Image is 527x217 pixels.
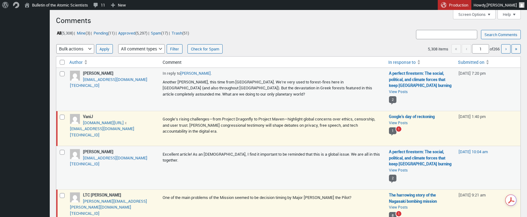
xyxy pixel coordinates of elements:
[459,149,488,154] a: [DATE] 10:04 am
[386,57,455,68] a: In response to Sort ascending.
[159,57,386,68] th: Comment
[118,29,148,36] a: Approved(5,297)
[487,2,517,8] span: [PERSON_NAME]
[162,30,167,36] span: 17
[56,13,91,26] h1: Comments
[455,57,520,68] a: Submitted on Sort ascending.
[395,210,402,217] a: 1 pending comment
[150,29,169,36] a: Spam(17)
[398,127,400,131] span: 1
[83,149,113,154] strong: [PERSON_NAME]
[62,30,72,36] span: 5,308
[83,77,147,82] a: [EMAIL_ADDRESS][DOMAIN_NAME]
[389,120,452,126] a: View Posts
[93,29,116,37] li: |
[389,204,452,210] a: View Posts
[161,30,168,36] span: ( )
[70,132,99,138] a: [TECHNICAL_ID]
[61,30,73,36] span: ( )
[70,198,147,210] a: [PERSON_NAME][EMAIL_ADDRESS][PERSON_NAME][DOMAIN_NAME]
[135,30,147,36] span: ( )
[136,30,146,36] span: 5,297
[163,79,383,97] p: Another [PERSON_NAME], this time from [GEOGRAPHIC_DATA]. We’re very used to forest-fires here in ...
[56,29,74,36] a: All(5,308)
[69,59,83,65] span: Author
[125,119,128,126] a: x
[83,70,113,76] strong: [PERSON_NAME]
[388,59,416,65] span: In response to
[398,212,400,216] span: 1
[56,29,75,37] li: |
[83,114,93,119] strong: VaniJ
[70,126,134,131] a: [EMAIL_ADDRESS][DOMAIN_NAME]
[459,114,517,120] div: [DATE] 1:40 pm
[86,30,90,36] span: ( )
[180,70,211,76] a: [PERSON_NAME]
[83,120,124,125] a: [DOMAIN_NAME][URL]
[481,30,521,39] input: Search Comments
[490,46,500,52] span: of
[501,44,511,54] a: Next page
[109,30,113,36] span: 11
[389,96,396,103] span: 2
[493,46,500,52] span: 266
[76,29,92,37] li: |
[70,210,99,216] a: [TECHNICAL_ID]
[389,70,452,89] a: A perfect firestorm: The social, political, and climate forces that keep [GEOGRAPHIC_DATA] burning
[150,29,170,37] li: |
[389,89,452,95] a: View Posts
[167,44,183,54] input: Filter
[389,127,396,134] span: 1
[389,149,452,167] a: A perfect firestorm: The social, political, and climate forces that keep [GEOGRAPHIC_DATA] burning
[83,192,121,198] strong: LTC [PERSON_NAME]
[389,192,452,204] a: The harrowing story of the Nagasaki bombing mission
[511,44,521,54] a: Last page
[70,161,99,167] a: [TECHNICAL_ID]
[428,46,448,52] span: 5,308 items
[389,175,396,182] span: 2
[389,175,396,183] a: 1 approved comment
[515,45,517,52] span: »
[118,29,149,37] li: |
[497,10,521,19] button: Help
[462,44,471,54] span: ‹
[87,30,89,36] span: 3
[182,30,189,36] span: ( )
[67,57,160,68] a: Author Sort ascending.
[159,68,386,111] td: In reply to .
[96,44,113,54] input: Apply
[459,70,517,77] div: [DATE] 7:20 pm
[389,127,396,136] a: 1 approved comment
[163,195,383,201] p: One of the main problems of the Mission seemed to be decision timing by Major [PERSON_NAME] the P...
[83,155,147,161] a: [EMAIL_ADDRESS][DOMAIN_NAME]
[453,10,496,19] button: Screen Options
[76,29,91,36] a: Mine(3)
[395,126,402,132] a: 1 pending comment
[389,96,396,105] a: 1 approved comment
[459,192,517,198] div: [DATE] 9:21 am
[183,30,188,36] span: 51
[187,44,223,54] a: Check for Spam
[163,151,383,163] p: Excellent article! As an [DEMOGRAPHIC_DATA], I find it important to be reminded that this is a gl...
[93,29,115,36] a: Pending(11)
[451,44,461,54] span: «
[389,167,452,173] a: View Posts
[70,83,99,88] a: [TECHNICAL_ID]
[108,30,115,36] span: ( )
[389,114,452,120] a: Google’s day of reckoning
[505,45,507,52] span: ›
[458,59,484,65] span: Submitted on
[163,116,383,134] p: Google’s rising challenges—from Project Dragonfly to Project Maven—highlight global concerns over...
[171,29,190,36] a: Trash(51)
